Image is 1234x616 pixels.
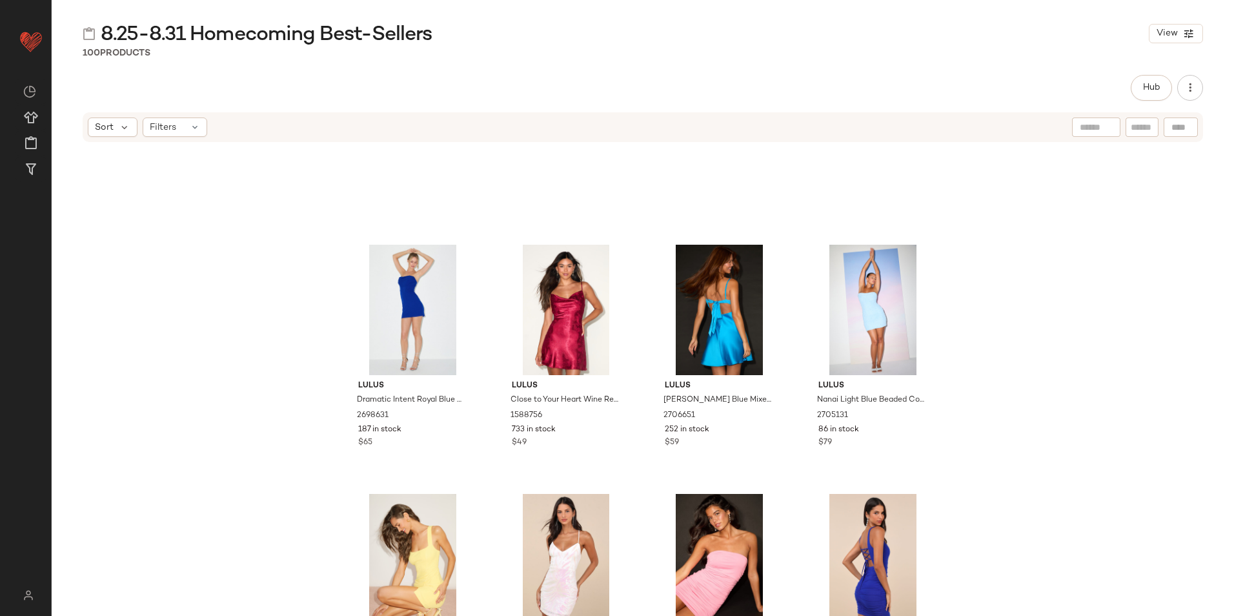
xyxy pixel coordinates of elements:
img: svg%3e [23,85,36,98]
img: svg%3e [83,27,96,40]
span: $59 [665,437,679,449]
span: Hub [1142,83,1160,93]
img: 2706651_01_hero_2025-07-28.jpg [654,245,784,375]
span: 1588756 [511,410,542,422]
span: 187 in stock [358,424,401,436]
span: Filters [150,121,176,134]
span: View [1156,28,1178,39]
button: View [1149,24,1203,43]
img: svg%3e [15,590,41,601]
span: [PERSON_NAME] Blue Mixed Media Tie-Back Mini Dress [663,395,773,406]
img: 13017681_2705131.jpg [808,245,938,375]
button: Hub [1131,75,1172,101]
span: Close to Your Heart Wine Red Satin Jacquard Cowl Slip Dress [511,395,620,406]
span: Lulus [665,380,774,392]
span: 8.25-8.31 Homecoming Best-Sellers [101,22,432,48]
span: $79 [818,437,832,449]
img: 13017901_2698631.jpg [348,245,478,375]
div: Products [83,46,150,60]
img: heart_red.DM2ytmEG.svg [18,28,44,54]
span: $65 [358,437,372,449]
span: Lulus [512,380,621,392]
span: Sort [95,121,114,134]
span: Lulus [818,380,927,392]
span: 252 in stock [665,424,709,436]
span: Nanai Light Blue Beaded Cowl Strapless Mini Dress [817,395,926,406]
span: 86 in stock [818,424,859,436]
span: 2705131 [817,410,848,422]
span: 2706651 [663,410,695,422]
span: 2698631 [357,410,389,422]
span: 100 [83,48,100,58]
span: Dramatic Intent Royal Blue Corset Bodycon Mini Dress [357,395,466,406]
img: 1588756_2_02_front_Retakes_2025-07-29.jpg [501,245,631,375]
span: $49 [512,437,527,449]
span: 733 in stock [512,424,556,436]
span: Lulus [358,380,467,392]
